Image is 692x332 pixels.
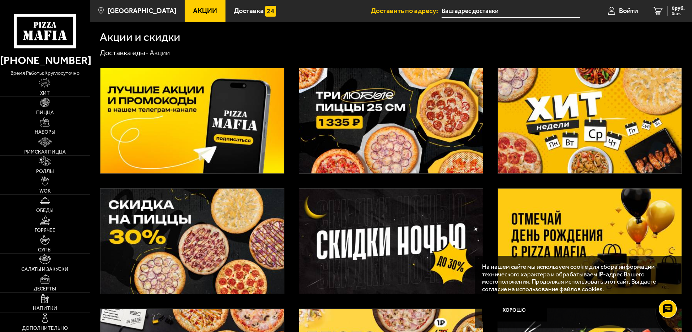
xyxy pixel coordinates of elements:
a: Доставка еды- [100,48,149,57]
span: Доставить по адресу: [371,7,442,14]
span: Обеды [36,208,53,213]
button: Хорошо [482,300,547,322]
span: Горячее [35,228,55,233]
span: Пицца [36,110,54,115]
span: Доставка [234,7,264,14]
span: Дополнительно [22,326,68,331]
span: 0 шт. [672,12,685,16]
div: Акции [150,48,170,58]
span: Римская пицца [24,150,66,155]
span: Хит [40,91,50,96]
h1: Акции и скидки [100,31,180,43]
span: Роллы [36,169,54,174]
img: 15daf4d41897b9f0e9f617042186c801.svg [265,6,276,17]
input: Ваш адрес доставки [442,4,580,18]
span: [GEOGRAPHIC_DATA] [108,7,176,14]
span: Наборы [35,130,55,135]
span: 0 руб. [672,6,685,11]
p: На нашем сайте мы используем cookie для сбора информации технического характера и обрабатываем IP... [482,263,671,293]
span: Салаты и закуски [21,267,68,272]
span: Десерты [34,286,56,292]
span: WOK [39,189,51,194]
span: Акции [193,7,217,14]
span: Войти [619,7,638,14]
span: Супы [38,247,52,253]
span: Напитки [33,306,57,311]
